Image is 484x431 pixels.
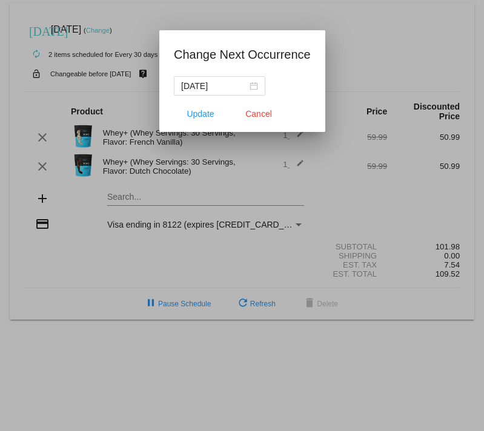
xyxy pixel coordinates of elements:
h1: Change Next Occurrence [174,45,311,64]
input: Select date [181,79,247,93]
button: Update [174,103,227,125]
span: Cancel [245,109,272,119]
button: Close dialog [232,103,285,125]
span: Update [187,109,214,119]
